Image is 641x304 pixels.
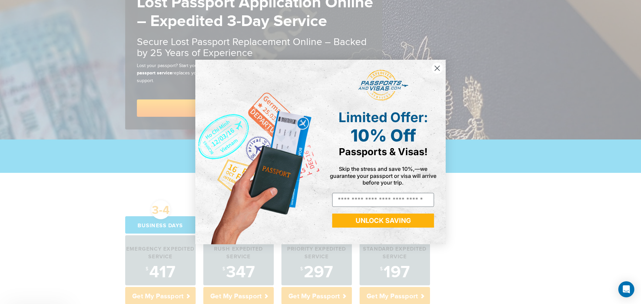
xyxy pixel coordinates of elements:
span: Passports & Visas! [339,146,428,158]
button: UNLOCK SAVING [332,214,434,228]
span: Limited Offer: [339,109,428,125]
button: Close dialog [431,62,443,74]
div: Open Intercom Messenger [618,281,634,297]
img: passports and visas [358,70,408,101]
img: de9cda0d-0715-46ca-9a25-073762a91ba7.png [195,60,320,244]
span: 10% Off [351,125,416,145]
span: Skip the stress and save 10%,—we guarantee your passport or visa will arrive before your trip. [330,166,436,186]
